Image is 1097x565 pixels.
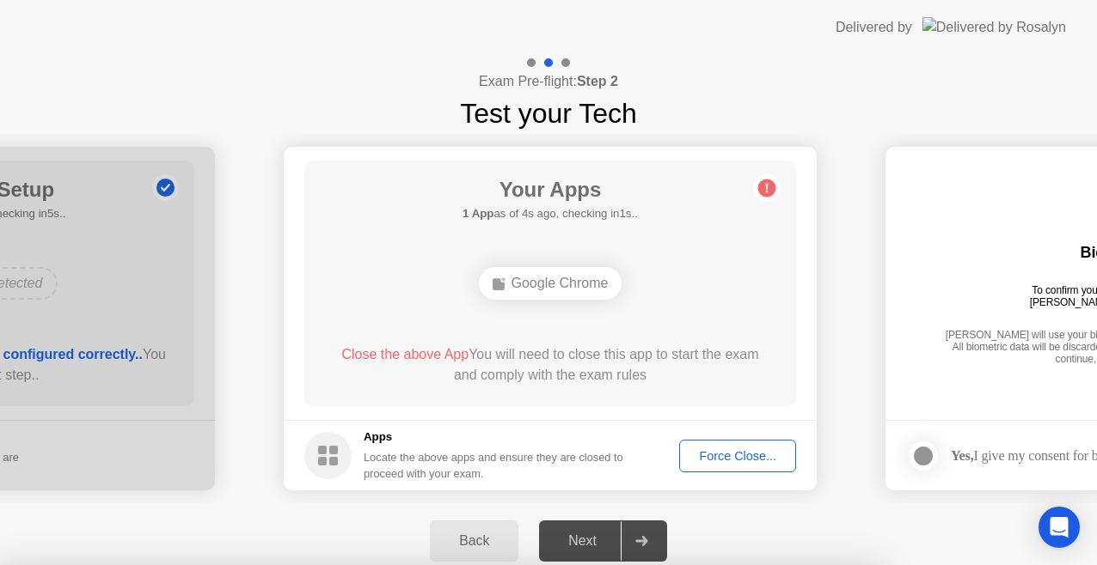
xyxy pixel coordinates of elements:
div: Google Chrome [479,267,622,300]
h1: Test your Tech [460,93,637,134]
div: Back [435,533,513,549]
span: Close the above App [341,347,469,361]
h5: as of 4s ago, checking in1s.. [463,205,638,222]
div: Locate the above apps and ensure they are closed to proceed with your exam. [364,449,624,482]
h1: Your Apps [463,174,638,205]
b: Step 2 [577,74,618,88]
div: You will need to close this app to start the exam and comply with the exam rules [329,344,772,386]
b: 1 App [463,207,493,220]
h4: Exam Pre-flight: [479,71,618,92]
h5: Apps [364,428,624,446]
strong: Yes, [951,448,973,463]
div: Open Intercom Messenger [1039,507,1080,548]
img: Delivered by Rosalyn [922,17,1066,37]
div: Delivered by [836,17,912,38]
div: Next [544,533,621,549]
div: Force Close... [685,449,790,463]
